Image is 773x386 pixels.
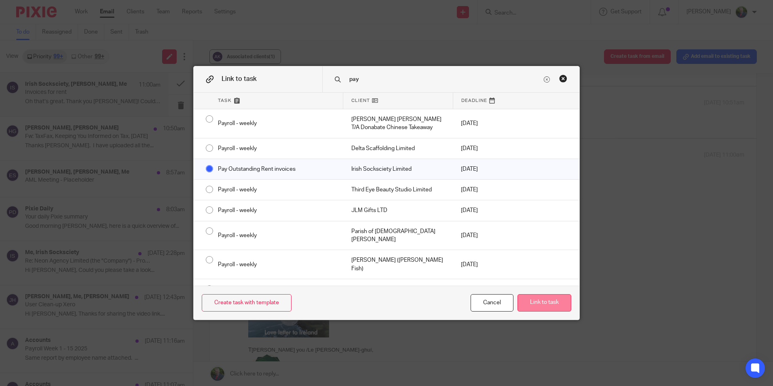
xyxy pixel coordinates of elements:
[453,180,516,200] div: [DATE]
[3,153,125,159] span: [PERSON_NAME] you /
[517,294,571,312] button: Link to task
[343,180,453,200] div: Mark as done
[453,221,516,250] div: [DATE]
[461,97,487,104] span: Deadline
[343,221,453,250] div: Mark as done
[351,97,370,104] span: Client
[210,221,343,250] div: Payroll - weekly
[42,175,122,199] img: AIorK4zrzIApl-NLQdkS2AaTmosKFZCO8KXufUimTRI30HEmMPpqsbL7eAWNFPq4n34yPP4YwGUij_8_dSgL
[210,200,343,221] div: Payroll - weekly
[453,109,516,138] div: [DATE]
[453,250,516,279] div: [DATE]
[202,294,291,312] a: Create task with template
[343,279,453,308] div: Mark as done
[343,250,453,279] div: Mark as done
[348,75,542,84] input: Search task name or client...
[453,138,516,159] div: [DATE]
[343,159,453,179] div: Mark as done
[453,159,516,179] div: [DATE]
[453,200,516,221] div: [DATE]
[343,109,453,138] div: Mark as done
[210,279,343,308] div: Payroll - weekly
[343,138,453,159] div: Mark as done
[59,153,125,159] span: Le [PERSON_NAME]-ghuí,
[26,284,49,291] a: facebook
[559,74,567,83] div: Close this dialog window
[210,180,343,200] div: Payroll - weekly
[210,138,343,159] div: Payroll - weekly
[453,279,516,308] div: [DATE]
[210,109,343,138] div: Payroll - weekly
[471,294,513,312] div: Close this dialog window
[343,200,453,221] div: Mark as done
[13,301,49,307] span: 083 087 5912
[210,250,343,279] div: Payroll - weekly
[51,284,65,291] a: twitter
[218,97,232,104] span: Task
[210,159,343,179] div: Pay Outstanding Rent invoices
[222,76,257,83] span: Link to task
[15,268,110,274] a: [EMAIL_ADDRESS][DOMAIN_NAME]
